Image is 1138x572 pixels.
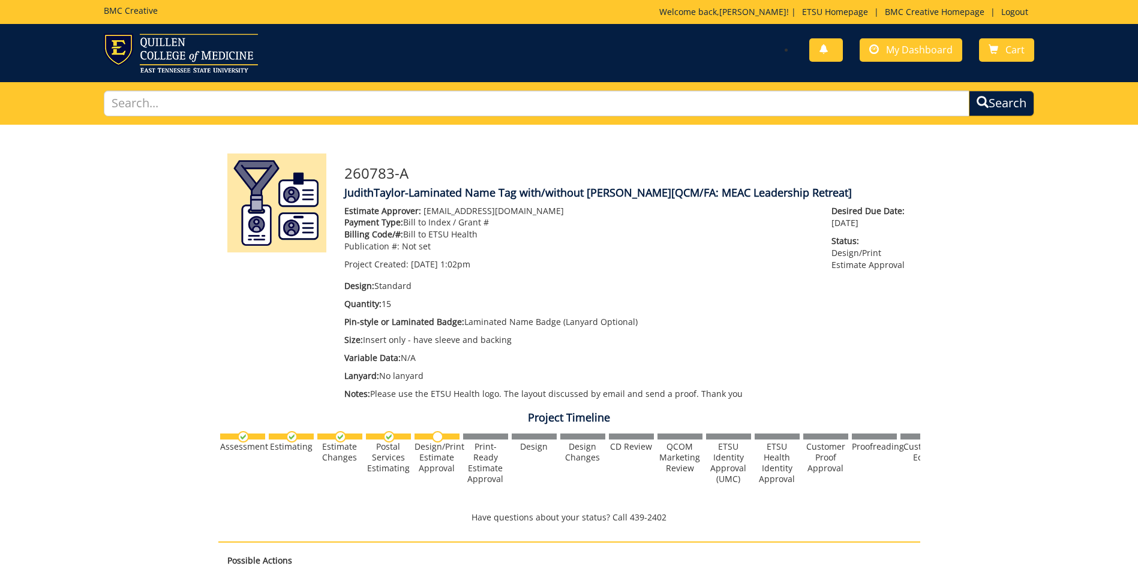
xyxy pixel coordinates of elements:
p: Bill to Index / Grant # [344,216,814,228]
p: N/A [344,352,814,364]
p: [DATE] [831,205,911,229]
span: My Dashboard [886,43,953,56]
a: My Dashboard [860,38,962,62]
span: Quantity: [344,298,382,309]
img: no [432,431,443,442]
p: Bill to ETSU Health [344,228,814,240]
input: Search... [104,91,969,116]
p: Laminated Name Badge (Lanyard Optional) [344,316,814,328]
span: Payment Type: [344,216,403,228]
h4: JudithTaylor-Laminated Name Tag with/without [PERSON_NAME] [344,187,911,199]
button: Search [969,91,1034,116]
p: Have questions about your status? Call 439-2402 [218,511,920,523]
span: Publication #: [344,240,400,252]
img: Product featured image [227,153,326,252]
p: Welcome back, ! | | | [659,6,1034,18]
img: checkmark [286,431,298,442]
p: 15 [344,298,814,310]
p: Please use the ETSU Health logo. The layout discussed by email and send a proof. Thank you [344,388,814,400]
a: [PERSON_NAME] [719,6,786,17]
span: Lanyard: [344,370,379,381]
span: Estimate Approver: [344,205,421,216]
span: Project Created: [344,258,409,270]
div: Design/Print Estimate Approval [415,441,460,474]
div: Postal Services Estimating [366,441,411,474]
h5: BMC Creative [104,6,158,15]
a: Logout [995,6,1034,17]
span: Notes: [344,388,370,399]
div: Estimating [269,441,314,452]
div: Customer Edits [900,441,945,463]
div: ETSU Health Identity Approval [755,441,800,484]
div: QCOM Marketing Review [657,441,702,474]
div: Design [512,441,557,452]
img: ETSU logo [104,34,258,73]
h4: Project Timeline [218,412,920,424]
span: Cart [1005,43,1025,56]
p: [EMAIL_ADDRESS][DOMAIN_NAME] [344,205,814,217]
img: checkmark [335,431,346,442]
span: Status: [831,235,911,247]
span: Variable Data: [344,352,401,363]
div: CD Review [609,441,654,452]
span: [DATE] 1:02pm [411,258,470,270]
span: [QCM/FA: MEAC Leadership Retreat] [671,185,852,200]
span: Billing Code/#: [344,228,403,240]
strong: Possible Actions [227,555,292,566]
span: Desired Due Date: [831,205,911,217]
a: BMC Creative Homepage [879,6,990,17]
span: Design: [344,280,374,291]
img: checkmark [383,431,395,442]
img: checkmark [238,431,249,442]
span: Size: [344,334,363,345]
div: ETSU Identity Approval (UMC) [706,441,751,484]
p: No lanyard [344,370,814,382]
div: Assessment [220,441,265,452]
div: Estimate Changes [317,441,362,463]
span: Not set [402,240,431,252]
span: Pin-style or Laminated Badge: [344,316,464,327]
a: ETSU Homepage [796,6,874,17]
h3: 260783-A [344,165,911,181]
div: Print-Ready Estimate Approval [463,441,508,484]
p: Standard [344,280,814,292]
div: Proofreading [852,441,897,452]
div: Customer Proof Approval [803,441,848,474]
p: Insert only - have sleeve and backing [344,334,814,346]
p: Design/Print Estimate Approval [831,235,911,271]
div: Design Changes [560,441,605,463]
a: Cart [979,38,1034,62]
